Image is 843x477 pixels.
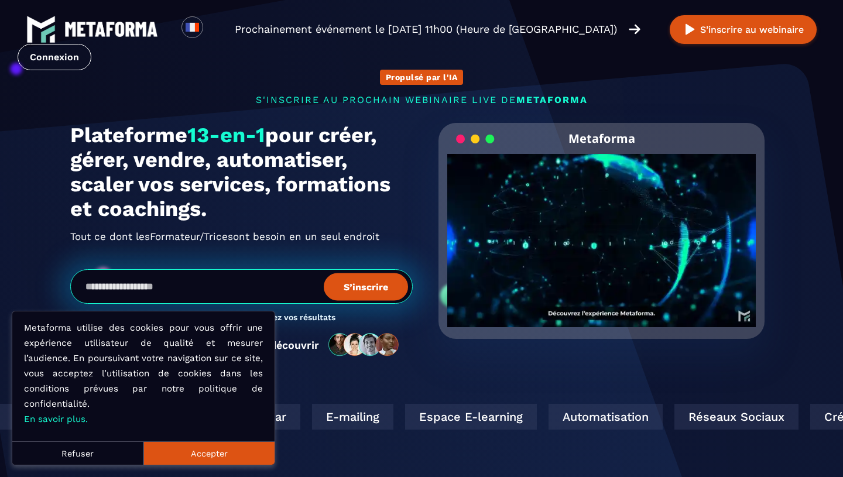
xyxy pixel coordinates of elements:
h2: Metaforma [568,123,635,154]
img: community-people [325,332,403,357]
div: Réseaux Sociaux [664,404,789,430]
button: S’inscrire [324,273,408,300]
p: s'inscrire au prochain webinaire live de [70,94,773,105]
button: S’inscrire au webinaire [670,15,817,44]
p: Prochainement événement le [DATE] 11h00 (Heure de [GEOGRAPHIC_DATA]) [235,21,617,37]
div: Search for option [203,16,232,42]
span: 13-en-1 [187,123,265,147]
button: Accepter [143,441,275,465]
img: logo [26,15,56,44]
div: Automatisation [539,404,653,430]
div: Espace E-learning [395,404,527,430]
h2: Tout ce dont les ont besoin en un seul endroit [70,227,413,246]
img: loading [456,133,495,145]
h3: Boostez vos résultats [251,313,335,324]
img: play [683,22,697,37]
video: Your browser does not support the video tag. [447,154,756,308]
a: En savoir plus. [24,414,88,424]
h1: Plateforme pour créer, gérer, vendre, automatiser, scaler vos services, formations et coachings. [70,123,413,221]
a: Connexion [18,44,91,70]
span: METAFORMA [516,94,588,105]
img: fr [185,20,200,35]
img: arrow-right [629,23,640,36]
button: Refuser [12,441,143,465]
input: Search for option [213,22,222,36]
div: Webinar [216,404,290,430]
div: E-mailing [302,404,383,430]
img: logo [64,22,158,37]
span: Formateur/Trices [150,227,233,246]
p: Metaforma utilise des cookies pour vous offrir une expérience utilisateur de qualité et mesurer l... [24,320,263,427]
